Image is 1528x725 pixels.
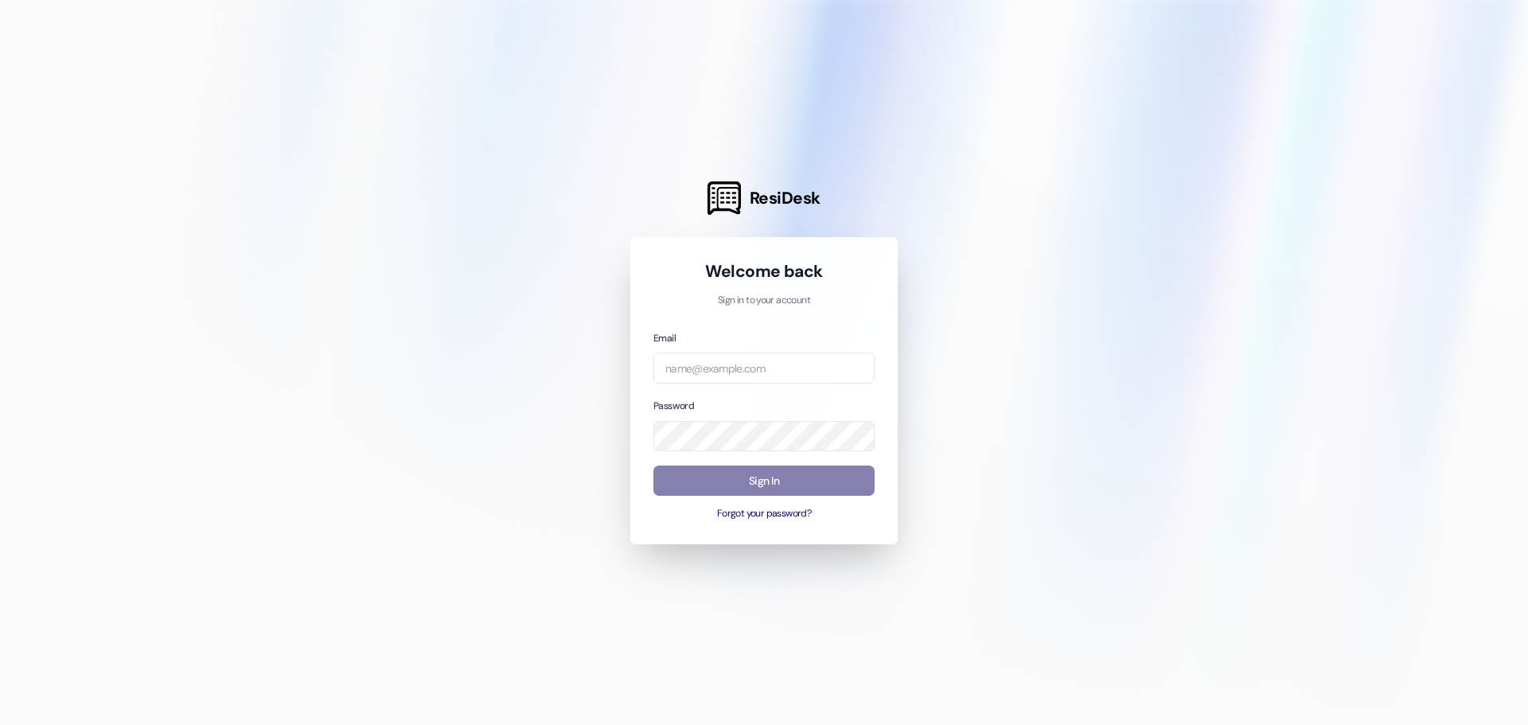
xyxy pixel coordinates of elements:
img: ResiDesk Logo [707,181,741,215]
label: Email [653,332,676,345]
label: Password [653,400,694,412]
span: ResiDesk [750,187,821,209]
button: Forgot your password? [653,507,875,521]
input: name@example.com [653,353,875,384]
h1: Welcome back [653,260,875,283]
p: Sign in to your account [653,294,875,308]
button: Sign In [653,466,875,497]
